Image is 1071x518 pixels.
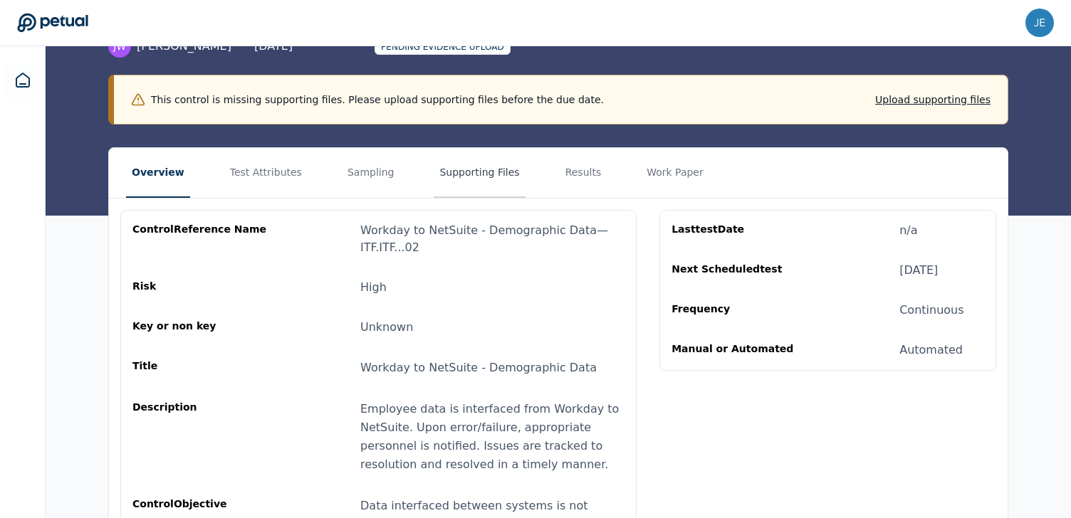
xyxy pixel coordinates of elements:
[560,148,607,198] button: Results
[672,262,808,279] div: Next Scheduled test
[132,319,269,336] div: Key or non key
[151,92,604,107] p: This control is missing supporting files. Please upload supporting files before the due date.
[360,222,625,256] div: Workday to NetSuite - Demographic Data — ITF.ITF...02
[875,92,991,107] button: Upload supporting files
[17,13,88,33] a: Go to Dashboard
[132,400,269,474] div: Description
[899,222,917,239] div: n/a
[899,262,938,279] div: [DATE]
[6,63,40,97] a: Dashboard
[137,38,231,55] span: [PERSON_NAME]
[342,148,400,198] button: Sampling
[1025,9,1054,37] img: jenna.wei@reddit.com
[360,400,625,474] div: Employee data is interfaced from Workday to NetSuite. Upon error/failure, appropriate personnel i...
[672,222,808,239] div: Last test Date
[132,222,269,256] div: control Reference Name
[132,279,269,296] div: Risk
[899,342,963,359] div: Automated
[254,38,352,55] div: [DATE]
[126,148,190,198] button: Overview
[224,148,308,198] button: Test Attributes
[672,342,808,359] div: Manual or Automated
[109,148,1008,198] nav: Tabs
[360,279,387,296] div: High
[132,359,269,377] div: Title
[113,39,126,53] span: JW
[672,302,808,319] div: Frequency
[360,361,597,374] span: Workday to NetSuite - Demographic Data
[375,39,511,55] div: Pending Evidence Upload
[434,148,525,198] button: Supporting Files
[641,148,709,198] button: Work Paper
[899,302,963,319] div: Continuous
[360,319,413,336] div: Unknown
